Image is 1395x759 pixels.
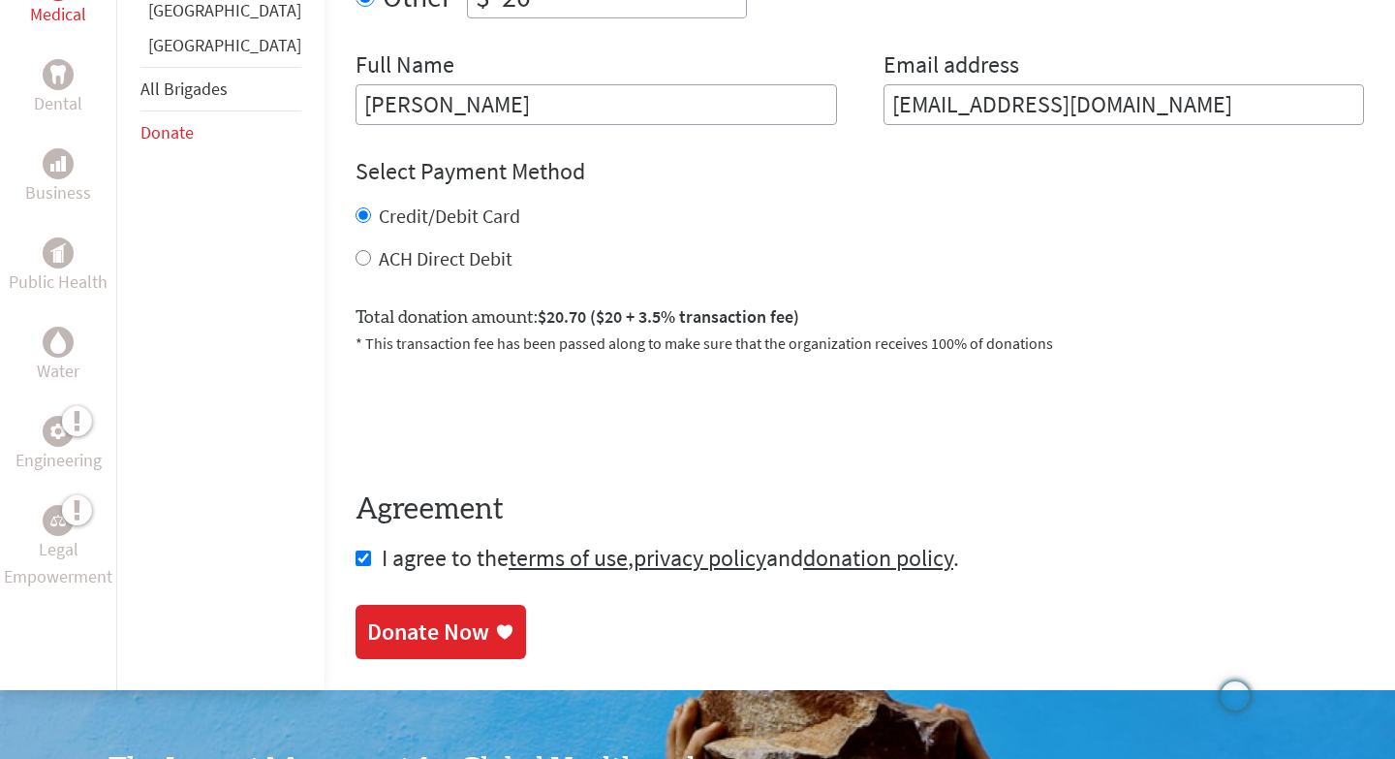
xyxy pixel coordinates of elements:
[883,49,1019,84] label: Email address
[4,505,112,590] a: Legal EmpowermentLegal Empowerment
[140,111,301,154] li: Donate
[356,303,799,332] label: Total donation amount:
[25,179,91,206] p: Business
[356,84,837,125] input: Enter Full Name
[140,32,301,67] li: Panama
[140,78,228,100] a: All Brigades
[43,327,74,358] div: Water
[43,148,74,179] div: Business
[43,237,74,269] div: Public Health
[379,204,520,228] label: Credit/Debit Card
[15,447,102,474] p: Engineering
[356,156,1364,187] h4: Select Payment Method
[37,358,79,385] p: Water
[356,49,454,84] label: Full Name
[34,90,82,117] p: Dental
[356,492,1364,527] h4: Agreement
[356,332,1364,355] p: * This transaction fee has been passed along to make sure that the organization receives 100% of ...
[356,605,526,659] a: Donate Now
[43,416,74,447] div: Engineering
[9,269,108,296] p: Public Health
[356,378,650,454] iframe: To enrich screen reader interactions, please activate Accessibility in Grammarly extension settings
[50,515,66,526] img: Legal Empowerment
[148,34,301,56] a: [GEOGRAPHIC_DATA]
[803,543,953,573] a: donation policy
[15,416,102,474] a: EngineeringEngineering
[43,505,74,536] div: Legal Empowerment
[50,332,66,354] img: Water
[25,148,91,206] a: BusinessBusiness
[634,543,766,573] a: privacy policy
[140,67,301,111] li: All Brigades
[538,305,799,328] span: $20.70 ($20 + 3.5% transaction fee)
[43,59,74,90] div: Dental
[50,243,66,263] img: Public Health
[367,617,489,648] div: Donate Now
[9,237,108,296] a: Public HealthPublic Health
[50,424,66,439] img: Engineering
[50,156,66,172] img: Business
[379,246,512,270] label: ACH Direct Debit
[509,543,628,573] a: terms of use
[140,121,194,143] a: Donate
[37,327,79,385] a: WaterWater
[50,66,66,84] img: Dental
[30,1,86,28] p: Medical
[4,536,112,590] p: Legal Empowerment
[883,84,1365,125] input: Your Email
[34,59,82,117] a: DentalDental
[382,543,959,573] span: I agree to the , and .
